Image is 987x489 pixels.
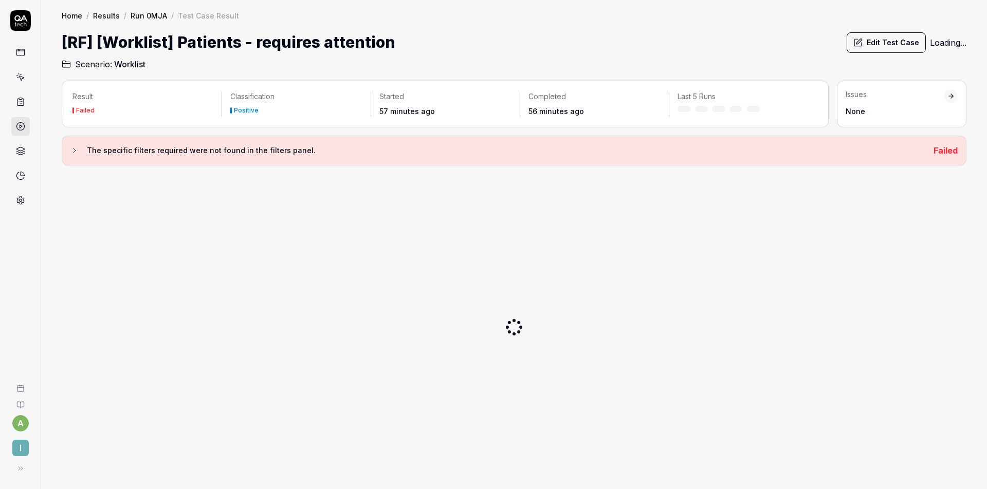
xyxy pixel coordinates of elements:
h1: [RF] [Worklist] Patients - requires attention [62,31,395,54]
div: / [86,10,89,21]
div: / [171,10,174,21]
a: Book a call with us [4,376,36,392]
div: Failed [76,107,95,114]
div: Issues [846,89,944,100]
button: a [12,415,29,431]
div: / [124,10,126,21]
button: The specific filters required were not found in the filters panel. [70,144,925,157]
span: Failed [934,145,958,156]
div: Positive [234,107,259,114]
a: Scenario:Worklist [62,58,145,70]
h3: The specific filters required were not found in the filters panel. [87,144,925,157]
a: Documentation [4,392,36,409]
div: Loading... [930,36,966,49]
button: Edit Test Case [847,32,926,53]
p: Last 5 Runs [678,91,810,102]
time: 57 minutes ago [379,107,435,116]
p: Classification [230,91,362,102]
div: None [846,106,944,117]
span: Scenario: [73,58,112,70]
p: Result [72,91,213,102]
p: Started [379,91,511,102]
a: Run 0MJA [131,10,167,21]
a: Results [93,10,120,21]
div: Test Case Result [178,10,239,21]
p: Completed [528,91,661,102]
a: Home [62,10,82,21]
span: I [12,440,29,456]
button: I [4,431,36,458]
time: 56 minutes ago [528,107,584,116]
span: Worklist [114,58,145,70]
